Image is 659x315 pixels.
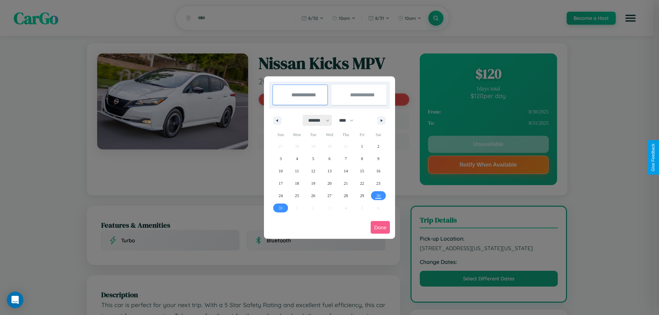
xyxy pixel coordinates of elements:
[321,190,337,202] button: 27
[651,144,656,171] div: Give Feedback
[377,153,379,165] span: 9
[370,140,386,153] button: 2
[311,177,315,190] span: 19
[311,165,315,177] span: 12
[360,190,364,202] span: 29
[289,190,305,202] button: 25
[280,153,282,165] span: 3
[338,129,354,140] span: Thu
[295,190,299,202] span: 25
[312,153,314,165] span: 5
[354,140,370,153] button: 1
[327,177,332,190] span: 20
[321,165,337,177] button: 13
[354,153,370,165] button: 8
[370,153,386,165] button: 9
[338,177,354,190] button: 21
[279,190,283,202] span: 24
[289,177,305,190] button: 18
[273,153,289,165] button: 3
[344,190,348,202] span: 28
[321,129,337,140] span: Wed
[289,153,305,165] button: 4
[370,165,386,177] button: 16
[296,153,298,165] span: 4
[311,190,315,202] span: 26
[376,190,380,202] span: 30
[370,177,386,190] button: 23
[279,165,283,177] span: 10
[371,221,390,234] button: Done
[354,190,370,202] button: 29
[338,190,354,202] button: 28
[295,177,299,190] span: 18
[360,177,364,190] span: 22
[305,165,321,177] button: 12
[344,165,348,177] span: 14
[321,153,337,165] button: 6
[273,190,289,202] button: 24
[305,153,321,165] button: 5
[305,177,321,190] button: 19
[354,165,370,177] button: 15
[354,177,370,190] button: 22
[376,165,380,177] span: 16
[273,177,289,190] button: 17
[289,129,305,140] span: Mon
[345,153,347,165] span: 7
[377,140,379,153] span: 2
[289,165,305,177] button: 11
[370,129,386,140] span: Sat
[279,202,283,214] span: 31
[338,153,354,165] button: 7
[321,177,337,190] button: 20
[7,292,23,308] div: Open Intercom Messenger
[370,190,386,202] button: 30
[273,165,289,177] button: 10
[376,177,380,190] span: 23
[273,129,289,140] span: Sun
[338,165,354,177] button: 14
[361,140,363,153] span: 1
[279,177,283,190] span: 17
[305,190,321,202] button: 26
[360,165,364,177] span: 15
[273,202,289,214] button: 31
[344,177,348,190] span: 21
[354,129,370,140] span: Fri
[295,165,299,177] span: 11
[305,129,321,140] span: Tue
[327,190,332,202] span: 27
[327,165,332,177] span: 13
[328,153,331,165] span: 6
[361,153,363,165] span: 8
